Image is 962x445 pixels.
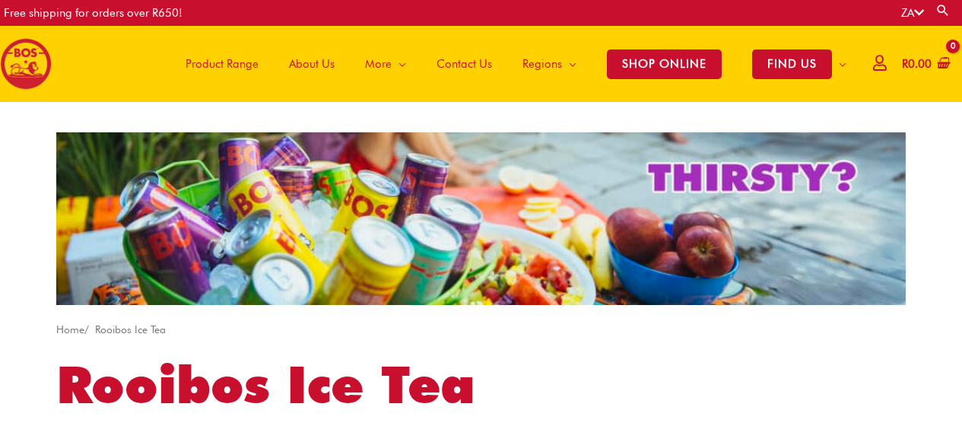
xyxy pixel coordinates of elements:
[170,26,274,102] a: Product Range
[752,49,832,79] span: FIND US
[437,41,492,87] span: Contact Us
[901,6,924,20] a: ZA
[365,41,392,87] span: More
[274,26,350,102] a: About Us
[159,26,862,102] nav: Site Navigation
[902,57,932,71] bdi: 0.00
[507,26,592,102] a: Regions
[56,132,906,305] img: screenshot
[56,320,906,339] nav: Breadcrumb
[350,26,421,102] a: More
[289,41,335,87] span: About Us
[522,41,562,87] span: Regions
[56,349,906,421] h1: Rooibos Ice Tea
[56,323,84,335] a: Home
[902,57,908,71] span: R
[592,26,737,102] a: SHOP ONLINE
[899,47,951,81] a: View Shopping Cart, empty
[935,3,951,17] a: Search button
[186,41,259,87] span: Product Range
[421,26,507,102] a: Contact Us
[607,49,722,79] span: SHOP ONLINE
